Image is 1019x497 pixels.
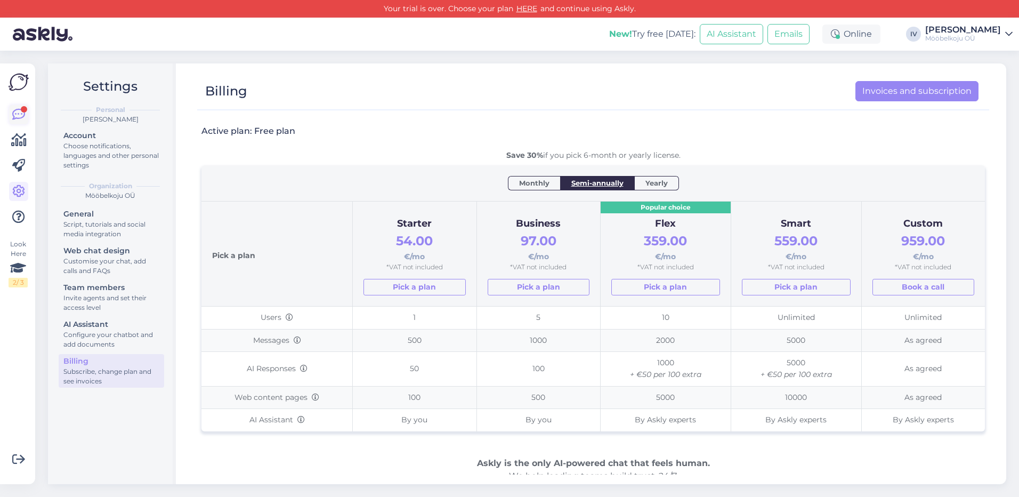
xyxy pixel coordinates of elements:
[63,209,159,220] div: General
[353,306,476,329] td: 1
[861,409,985,431] td: By Askly experts
[488,217,589,231] div: Business
[521,233,556,248] span: 97.00
[59,244,164,277] a: Web chat designCustomise your chat, add calls and FAQs
[731,386,861,409] td: 10000
[477,458,710,468] b: Askly is the only AI-powered chat that feels human.
[201,457,985,483] div: We help leading teams build trust, 24/7.
[600,386,731,409] td: 5000
[63,282,159,293] div: Team members
[212,212,342,295] div: Pick a plan
[742,279,851,295] a: Pick a plan
[872,279,974,295] button: Book a call
[600,329,731,352] td: 2000
[822,25,880,44] div: Online
[861,329,985,352] td: As agreed
[56,191,164,201] div: Mööbelkoju OÜ
[63,130,159,141] div: Account
[9,72,29,92] img: Askly Logo
[63,293,159,312] div: Invite agents and set their access level
[9,278,28,287] div: 2 / 3
[601,202,731,214] div: Popular choice
[59,317,164,351] a: AI AssistantConfigure your chatbot and add documents
[513,4,540,13] a: HERE
[89,181,132,191] b: Organization
[59,354,164,388] a: BillingSubscribe, change plan and see invoices
[600,306,731,329] td: 10
[201,352,353,386] td: AI Responses
[506,150,543,160] b: Save 30%
[353,386,476,409] td: 100
[201,386,353,409] td: Web content pages
[731,329,861,352] td: 5000
[519,178,549,188] span: Monthly
[63,367,159,386] div: Subscribe, change plan and see invoices
[56,115,164,124] div: [PERSON_NAME]
[861,352,985,386] td: As agreed
[731,409,861,431] td: By Askly experts
[476,329,600,352] td: 1000
[63,245,159,256] div: Web chat design
[201,125,295,137] h3: Active plan: Free plan
[872,262,974,272] div: *VAT not included
[353,329,476,352] td: 500
[59,280,164,314] a: Team membersInvite agents and set their access level
[761,370,832,379] i: + €50 per 100 extra
[872,231,974,262] div: €/mo
[611,279,720,295] a: Pick a plan
[396,233,433,248] span: 54.00
[476,306,600,329] td: 5
[925,34,1001,43] div: Mööbelkoju OÜ
[742,231,851,262] div: €/mo
[488,231,589,262] div: €/mo
[476,352,600,386] td: 100
[925,26,1013,43] a: [PERSON_NAME]Mööbelkoju OÜ
[700,24,763,44] button: AI Assistant
[901,233,945,248] span: 959.00
[59,129,164,172] a: AccountChoose notifications, languages and other personal settings
[63,319,159,330] div: AI Assistant
[56,76,164,97] h2: Settings
[630,370,701,379] i: + €50 per 100 extra
[644,233,687,248] span: 359.00
[872,217,974,231] div: Custom
[609,28,695,41] div: Try free [DATE]:
[96,105,125,115] b: Personal
[645,178,668,188] span: Yearly
[742,217,851,231] div: Smart
[201,306,353,329] td: Users
[767,24,810,44] button: Emails
[476,386,600,409] td: 500
[63,256,159,276] div: Customise your chat, add calls and FAQs
[363,231,465,262] div: €/mo
[600,352,731,386] td: 1000
[363,262,465,272] div: *VAT not included
[731,352,861,386] td: 5000
[201,329,353,352] td: Messages
[201,150,985,161] div: if you pick 6-month or yearly license.
[363,217,465,231] div: Starter
[9,239,28,287] div: Look Here
[571,178,624,188] span: Semi-annually
[731,306,861,329] td: Unlimited
[59,207,164,241] a: GeneralScript, tutorials and social media integration
[742,262,851,272] div: *VAT not included
[906,27,921,42] div: IV
[63,141,159,170] div: Choose notifications, languages and other personal settings
[353,352,476,386] td: 50
[488,262,589,272] div: *VAT not included
[611,262,720,272] div: *VAT not included
[774,233,818,248] span: 559.00
[600,409,731,431] td: By Askly experts
[611,217,720,231] div: Flex
[363,279,465,295] a: Pick a plan
[201,409,353,431] td: AI Assistant
[476,409,600,431] td: By you
[861,306,985,329] td: Unlimited
[861,386,985,409] td: As agreed
[353,409,476,431] td: By you
[488,279,589,295] a: Pick a plan
[609,29,632,39] b: New!
[925,26,1001,34] div: [PERSON_NAME]
[205,81,247,101] div: Billing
